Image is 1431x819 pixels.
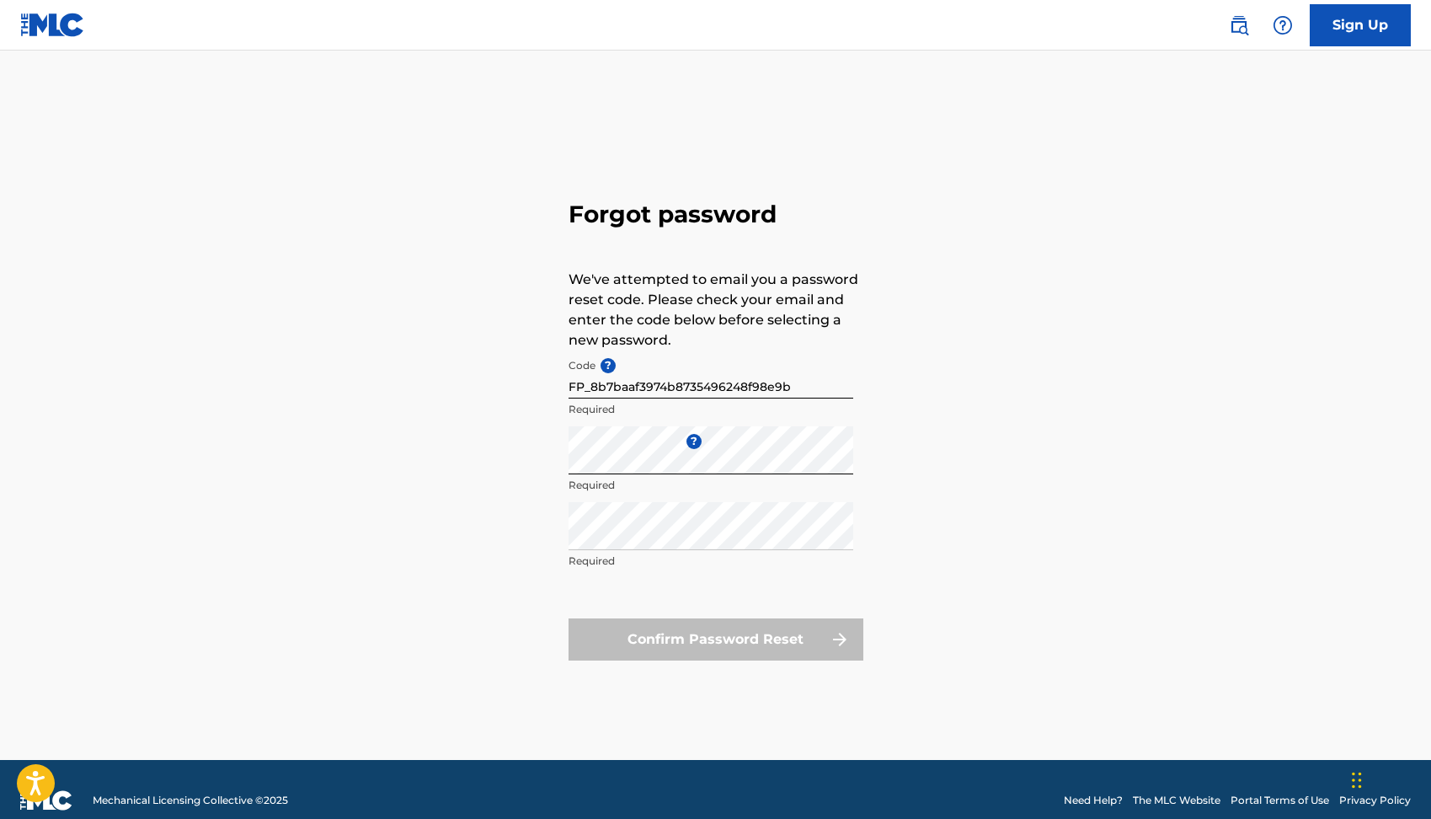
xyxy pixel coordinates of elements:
[1231,793,1329,808] a: Portal Terms of Use
[20,790,72,811] img: logo
[1266,8,1300,42] div: Help
[1222,8,1256,42] a: Public Search
[1064,793,1123,808] a: Need Help?
[1352,755,1362,806] div: Drag
[1229,15,1249,35] img: search
[1310,4,1411,46] a: Sign Up
[569,200,863,229] h3: Forgot password
[1339,793,1411,808] a: Privacy Policy
[569,402,853,417] p: Required
[569,478,853,493] p: Required
[1347,738,1431,819] iframe: Chat Widget
[601,358,616,373] span: ?
[569,554,853,569] p: Required
[1133,793,1220,808] a: The MLC Website
[569,270,863,351] p: We've attempted to email you a password reset code. Please check your email and enter the code be...
[686,434,702,449] span: ?
[93,793,288,808] span: Mechanical Licensing Collective © 2025
[20,13,85,37] img: MLC Logo
[1273,15,1293,35] img: help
